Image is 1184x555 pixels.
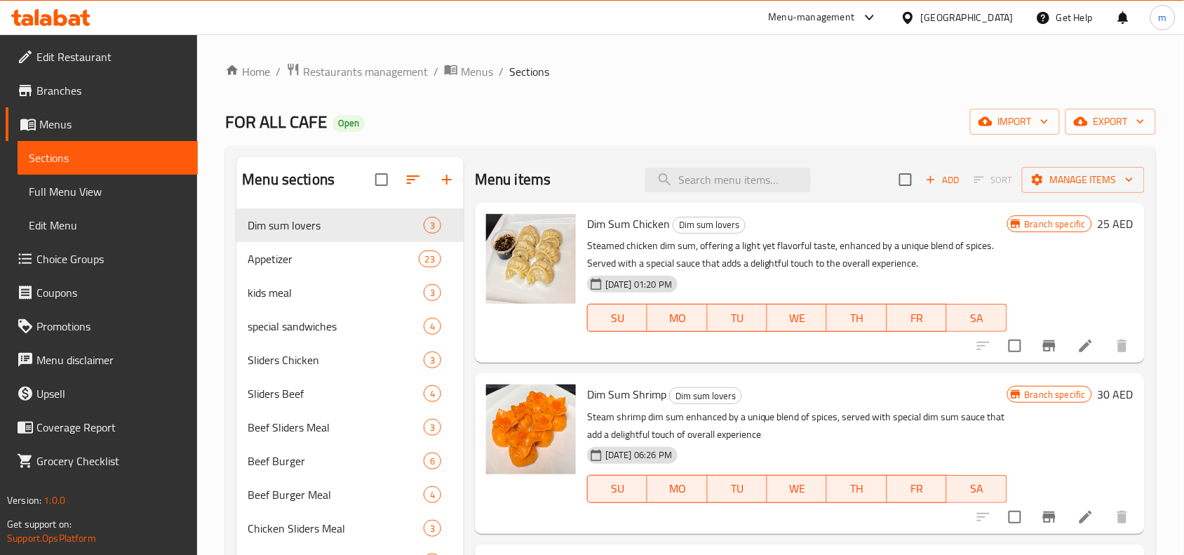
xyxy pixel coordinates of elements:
button: TH [827,304,887,332]
span: Restaurants management [303,63,428,80]
img: Dim Sum Shrimp [486,385,576,474]
button: delete [1105,500,1139,534]
button: TH [827,475,887,503]
a: Full Menu View [18,175,198,208]
button: WE [767,475,827,503]
button: SU [587,475,647,503]
a: Menus [6,107,198,141]
span: TH [833,308,881,328]
div: items [424,453,441,469]
span: kids meal [248,284,424,301]
span: 1.0.0 [43,491,65,509]
span: FR [893,308,941,328]
span: Coverage Report [36,419,187,436]
span: export [1077,113,1145,131]
h6: 25 AED [1098,214,1133,234]
button: Branch-specific-item [1032,329,1066,363]
div: Sliders Beef4 [236,377,464,410]
span: Choice Groups [36,250,187,267]
span: Branch specific [1019,218,1091,231]
button: export [1065,109,1156,135]
a: Upsell [6,377,198,410]
span: Edit Menu [29,217,187,234]
div: items [424,385,441,402]
li: / [433,63,438,80]
span: Grocery Checklist [36,453,187,469]
h2: Menu sections [242,169,335,190]
a: Edit Restaurant [6,40,198,74]
div: special sandwiches4 [236,309,464,343]
li: / [276,63,281,80]
span: FOR ALL CAFE [225,106,327,138]
div: items [424,217,441,234]
span: FR [893,479,941,499]
a: Sections [18,141,198,175]
div: items [424,284,441,301]
div: Beef Sliders Meal3 [236,410,464,444]
span: 23 [419,253,440,266]
span: Select section first [965,169,1022,191]
div: Menu-management [769,9,855,26]
span: Sections [29,149,187,166]
div: Dim sum lovers [248,217,424,234]
a: Edit menu item [1077,509,1094,526]
div: Sliders Chicken3 [236,343,464,377]
span: SU [593,308,642,328]
div: items [419,250,441,267]
a: Menu disclaimer [6,343,198,377]
span: MO [653,308,701,328]
span: Beef Sliders Meal [248,419,424,436]
div: Beef Burger6 [236,444,464,478]
span: TU [713,479,762,499]
span: Branch specific [1019,388,1091,401]
span: Manage items [1033,171,1133,189]
span: SU [593,479,642,499]
div: items [424,419,441,436]
a: Menus [444,62,493,81]
span: Sections [509,63,549,80]
button: Add section [430,163,464,196]
span: SA [953,479,1001,499]
nav: breadcrumb [225,62,1156,81]
div: Chicken Sliders Meal [248,520,424,537]
span: Dim sum lovers [670,388,741,404]
span: 3 [424,354,440,367]
span: Sliders Chicken [248,352,424,368]
span: Upsell [36,385,187,402]
div: Chicken Sliders Meal3 [236,511,464,545]
span: Get support on: [7,515,72,533]
span: Full Menu View [29,183,187,200]
span: Dim Sum Chicken [587,213,670,234]
span: Sliders Beef [248,385,424,402]
div: Dim sum lovers3 [236,208,464,242]
span: Add [924,172,962,188]
span: TH [833,479,881,499]
span: Dim sum lovers [673,217,745,233]
span: Menus [461,63,493,80]
span: Select section [891,165,920,194]
p: Steamed chicken dim sum, offering a light yet flavorful taste, enhanced by a unique blend of spic... [587,237,1007,272]
span: Open [332,117,365,129]
div: kids meal3 [236,276,464,309]
span: MO [653,479,701,499]
div: special sandwiches [248,318,424,335]
span: 3 [424,421,440,434]
h2: Menu items [475,169,551,190]
a: Restaurants management [286,62,428,81]
span: Appetizer [248,250,418,267]
span: WE [773,308,821,328]
span: Beef Burger Meal [248,486,424,503]
span: Sort sections [396,163,430,196]
button: import [970,109,1060,135]
li: / [499,63,504,80]
a: Edit Menu [18,208,198,242]
div: Beef Burger [248,453,424,469]
span: Select all sections [367,165,396,194]
a: Edit menu item [1077,337,1094,354]
button: TU [708,475,767,503]
button: Add [920,169,965,191]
